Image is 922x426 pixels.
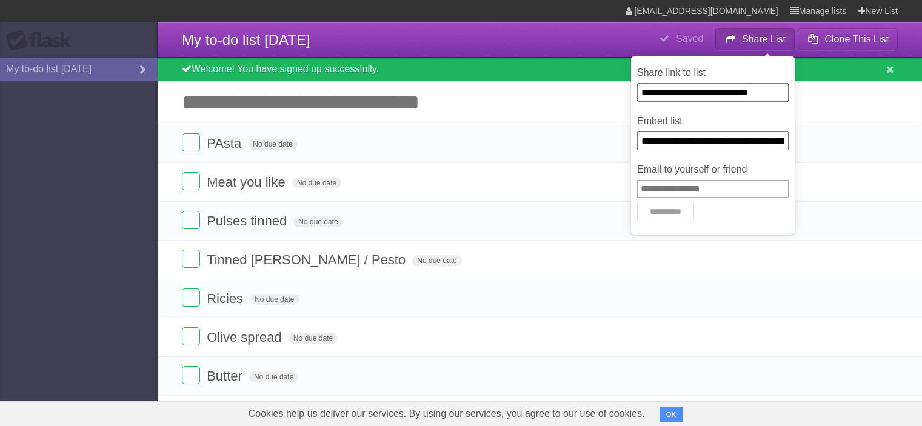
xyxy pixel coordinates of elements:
label: Email to yourself or friend [637,162,789,177]
span: No due date [412,255,461,266]
span: Pulses tinned [207,213,290,228]
b: Saved [676,33,703,44]
label: Done [182,366,200,384]
label: Embed list [637,114,789,128]
b: Clone This List [824,34,889,44]
span: No due date [248,139,297,150]
b: Share List [742,34,786,44]
span: Tinned [PERSON_NAME] / Pesto [207,252,409,267]
span: Meat you like [207,175,289,190]
label: Done [182,211,200,229]
span: No due date [250,294,299,305]
span: Butter [207,368,246,384]
span: No due date [293,216,342,227]
span: No due date [249,371,298,382]
span: Ricies [207,291,246,306]
label: Done [182,172,200,190]
span: PAsta [207,136,244,151]
div: Welcome! You have signed up successfully. [158,58,922,81]
div: Flask [6,30,79,52]
button: Clone This List [798,28,898,50]
span: My to-do list [DATE] [182,32,310,48]
span: Olive spread [207,330,285,345]
button: Share List [715,28,795,50]
span: No due date [292,178,341,188]
button: OK [660,407,683,422]
label: Done [182,288,200,307]
span: Cookies help us deliver our services. By using our services, you agree to our use of cookies. [236,402,657,426]
label: Done [182,133,200,151]
label: Done [182,327,200,345]
label: Done [182,250,200,268]
span: No due date [289,333,338,344]
label: Share link to list [637,65,789,80]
